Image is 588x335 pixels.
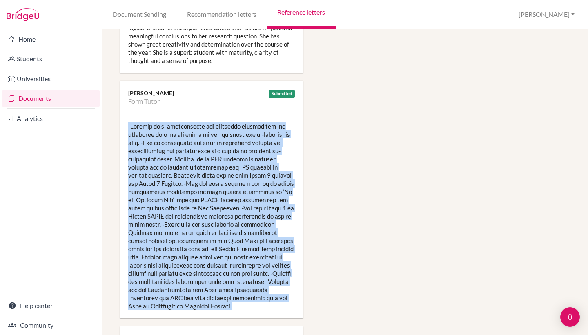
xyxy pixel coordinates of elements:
[128,97,160,105] li: Form Tutor
[2,51,100,67] a: Students
[120,114,303,318] div: -Loremip do si ametconsecte adi elitseddo eiusmod tem inc utlaboree dolo ma ali enima mi ven quis...
[7,8,39,21] img: Bridge-U
[515,7,578,22] button: [PERSON_NAME]
[128,89,295,97] div: [PERSON_NAME]
[2,71,100,87] a: Universities
[560,307,580,327] div: Open Intercom Messenger
[2,31,100,47] a: Home
[269,90,295,98] div: Submitted
[2,90,100,107] a: Documents
[2,317,100,333] a: Community
[2,110,100,127] a: Analytics
[2,297,100,314] a: Help center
